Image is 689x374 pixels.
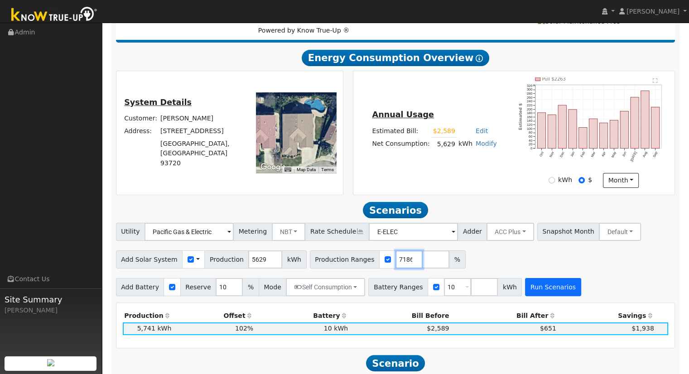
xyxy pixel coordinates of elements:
rect: onclick="" [569,110,577,149]
span: Scenario [366,355,425,371]
img: Google [258,161,288,173]
span: Adder [458,223,487,241]
text: Aug [642,151,648,158]
span: Scenarios [363,202,428,218]
text: 160 [527,115,532,119]
span: $651 [540,325,556,332]
a: Edit [476,127,488,134]
text: 260 [527,96,532,100]
text: Estimated $ [519,103,523,130]
input: $ [578,177,585,183]
rect: onclick="" [589,119,597,148]
span: Mode [259,278,286,296]
span: Rate Schedule [305,223,369,241]
span: Add Battery [116,278,164,296]
td: [PERSON_NAME] [159,112,244,125]
th: Offset [173,309,255,322]
span: kWh [497,278,522,296]
input: kWh [549,177,555,183]
a: Open this area in Google Maps (opens a new window) [258,161,288,173]
th: Bill After [451,309,558,322]
span: $1,938 [631,325,654,332]
span: kWh [282,250,306,269]
text:  [653,78,658,83]
rect: onclick="" [548,115,556,148]
span: $2,589 [427,325,449,332]
input: Select a Utility [145,223,234,241]
text: 100 [527,127,532,131]
button: Run Scenarios [525,278,581,296]
td: Customer: [123,112,159,125]
span: Reserve [180,278,217,296]
text: May [611,151,617,158]
text: 0 [530,146,532,150]
span: Energy Consumption Overview [302,50,489,66]
text: 80 [529,130,532,134]
button: month [603,173,639,188]
button: Keyboard shortcuts [284,167,291,173]
rect: onclick="" [631,97,639,149]
td: kWh [457,138,474,151]
rect: onclick="" [620,111,628,149]
text: 200 [527,107,532,111]
span: % [242,278,259,296]
rect: onclick="" [610,120,618,148]
td: [GEOGRAPHIC_DATA], [GEOGRAPHIC_DATA] 93720 [159,138,244,169]
text: 320 [527,84,532,88]
td: $2,589 [431,125,457,138]
rect: onclick="" [537,113,545,149]
i: Show Help [476,55,483,62]
span: 102% [235,325,253,332]
span: Production Ranges [310,250,380,269]
td: 5,629 [431,138,457,151]
text: 280 [527,91,532,96]
button: ACC Plus [487,223,534,241]
text: Jun [622,151,627,158]
rect: onclick="" [579,128,587,149]
text: Sep [652,151,659,158]
text: 120 [527,123,532,127]
text: 180 [527,111,532,115]
button: Map Data [297,167,316,173]
span: % [449,250,465,269]
rect: onclick="" [558,105,566,148]
div: [PERSON_NAME] [5,306,97,315]
span: Battery Ranges [368,278,428,296]
text: Pull $2263 [542,77,566,82]
img: Know True-Up [7,5,102,25]
button: NBT [272,223,306,241]
td: [STREET_ADDRESS] [159,125,244,138]
text: 60 [529,134,532,139]
text: [DATE] [630,151,638,162]
th: Battery [255,309,350,322]
img: retrieve [47,359,54,366]
text: Nov [549,151,555,158]
td: Net Consumption: [371,138,431,151]
text: 40 [529,139,532,143]
text: Dec [559,151,565,158]
text: Oct [539,151,544,157]
td: Estimated Bill: [371,125,431,138]
text: 300 [527,87,532,91]
text: 220 [527,103,532,107]
u: Annual Usage [372,110,434,119]
a: Modify [476,140,497,147]
rect: onclick="" [600,123,608,149]
text: 140 [527,119,532,123]
text: 20 [529,142,532,146]
span: Add Solar System [116,250,183,269]
label: kWh [558,175,572,185]
span: Site Summary [5,293,97,306]
th: Production [123,309,173,322]
button: Default [599,223,641,241]
label: $ [588,175,592,185]
a: Terms (opens in new tab) [321,167,334,172]
input: Select a Rate Schedule [369,223,458,241]
u: System Details [124,98,192,107]
span: Production [204,250,249,269]
span: [PERSON_NAME] [626,8,679,15]
text: Jan [569,151,575,158]
span: Snapshot Month [537,223,600,241]
text: 240 [527,99,532,103]
td: Address: [123,125,159,138]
